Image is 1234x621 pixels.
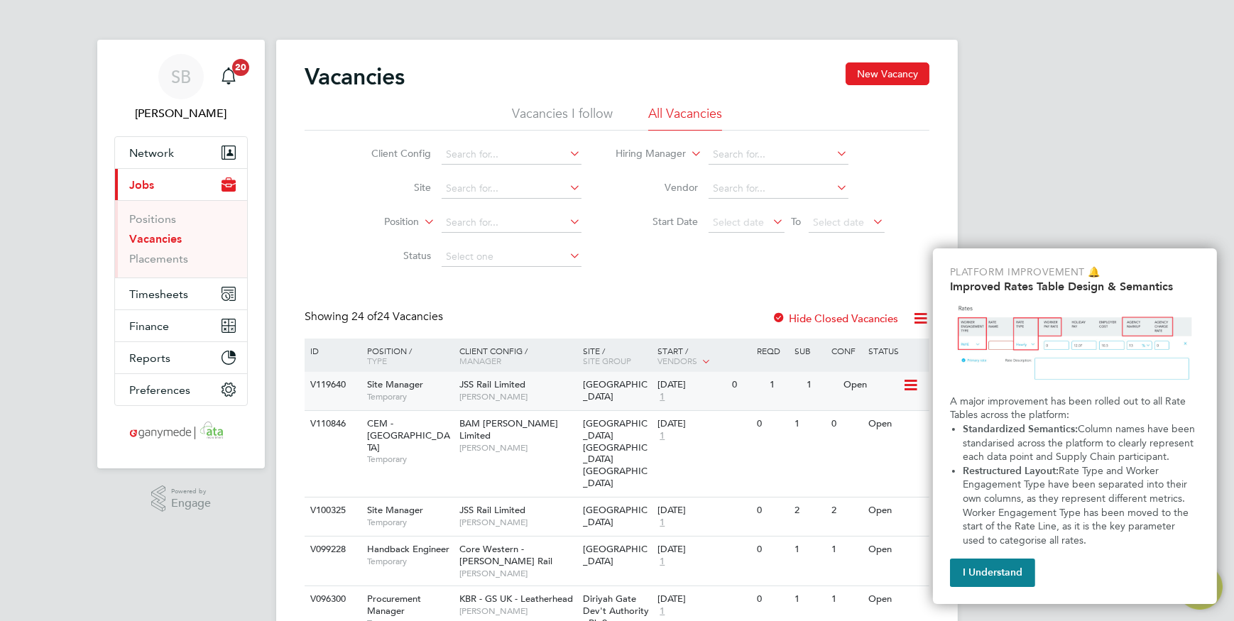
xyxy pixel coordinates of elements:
div: 1 [791,586,828,612]
div: ID [307,339,356,363]
div: [DATE] [657,593,750,605]
span: Network [129,146,174,160]
li: Vacancies I follow [512,105,613,131]
div: Open [866,586,927,612]
label: Hiring Manager [605,147,687,161]
span: 1 [657,605,667,617]
nav: Main navigation [97,40,265,468]
div: Site / [580,339,655,373]
span: Jobs [129,178,154,192]
span: Stephanie Bolland [114,105,248,122]
div: V099228 [307,537,356,563]
div: Conf [828,339,865,363]
span: 20 [232,59,249,76]
div: [DATE] [657,418,750,430]
span: Core Western - [PERSON_NAME] Rail [459,543,552,567]
div: Client Config / [456,339,580,373]
div: 0 [828,411,865,437]
span: To [787,212,806,231]
p: Platform Improvement 🔔 [950,265,1200,280]
input: Search for... [442,213,581,233]
label: Vendor [617,181,699,194]
span: 24 of [351,309,377,324]
div: 1 [766,372,803,398]
span: 1 [657,556,667,568]
div: Position / [356,339,456,373]
div: Sub [791,339,828,363]
span: Temporary [367,556,452,567]
a: Vacancies [129,232,182,246]
span: Site Group [584,355,632,366]
a: Positions [129,212,176,226]
span: Vendors [657,355,697,366]
div: 1 [828,586,865,612]
span: Powered by [171,485,211,498]
span: JSS Rail Limited [459,504,525,516]
input: Search for... [709,179,848,199]
span: Temporary [367,454,452,465]
span: SB [171,67,191,86]
span: Select date [814,216,865,229]
span: Handback Engineer [367,543,449,555]
a: Go to home page [114,420,248,443]
input: Select one [442,247,581,267]
div: 0 [753,411,790,437]
span: 1 [657,391,667,403]
div: Reqd [753,339,790,363]
span: Finance [129,319,169,333]
span: Select date [714,216,765,229]
span: Manager [459,355,501,366]
span: [GEOGRAPHIC_DATA] [584,543,648,567]
label: Client Config [350,147,432,160]
span: 24 Vacancies [351,309,443,324]
span: [GEOGRAPHIC_DATA] [GEOGRAPHIC_DATA] [GEOGRAPHIC_DATA] [584,417,648,489]
span: Timesheets [129,287,188,301]
div: Open [866,498,927,524]
div: 2 [828,498,865,524]
a: Go to account details [114,54,248,122]
input: Search for... [442,145,581,165]
div: 0 [753,498,790,524]
img: ganymedesolutions-logo-retina.png [126,420,237,443]
span: BAM [PERSON_NAME] Limited [459,417,558,441]
span: [PERSON_NAME] [459,568,577,579]
div: [DATE] [657,505,750,517]
span: 1 [657,517,667,529]
span: [PERSON_NAME] [459,442,577,454]
li: All Vacancies [648,105,722,131]
a: Placements [129,252,188,265]
span: Preferences [129,383,190,397]
div: V100325 [307,498,356,524]
span: JSS Rail Limited [459,378,525,390]
div: 0 [753,586,790,612]
span: Temporary [367,391,452,402]
div: Start / [654,339,753,374]
label: Status [350,249,432,262]
span: [PERSON_NAME] [459,391,577,402]
label: Hide Closed Vacancies [772,312,898,325]
h2: Vacancies [305,62,405,91]
div: Open [866,411,927,437]
input: Search for... [442,179,581,199]
strong: Restructured Layout: [963,465,1059,477]
div: Status [866,339,927,363]
h2: Improved Rates Table Design & Semantics [950,280,1200,293]
span: KBR - GS UK - Leatherhead [459,593,573,605]
input: Search for... [709,145,848,165]
span: Site Manager [367,504,423,516]
div: 0 [728,372,765,398]
div: 0 [753,537,790,563]
div: Improved Rate Table Semantics [933,248,1217,604]
span: Engage [171,498,211,510]
button: I Understand [950,559,1035,587]
span: CEM - [GEOGRAPHIC_DATA] [367,417,450,454]
p: A major improvement has been rolled out to all Rate Tables across the platform: [950,395,1200,422]
button: New Vacancy [846,62,929,85]
strong: Standardized Semantics: [963,423,1078,435]
img: Updated Rates Table Design & Semantics [950,299,1200,389]
div: Open [866,537,927,563]
div: 1 [828,537,865,563]
label: Position [338,215,420,229]
span: Rate Type and Worker Engagement Type have been separated into their own columns, as they represen... [963,465,1191,546]
div: [DATE] [657,379,725,391]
